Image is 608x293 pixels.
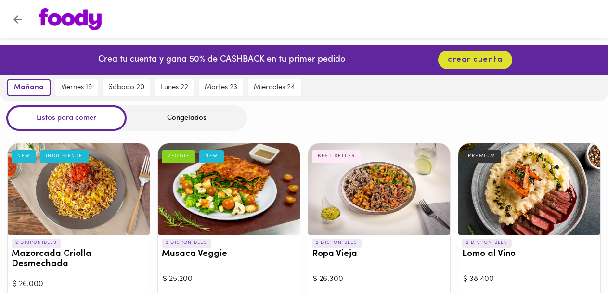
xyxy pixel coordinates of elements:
[248,79,301,96] button: miércoles 24
[40,150,89,163] div: INDULGENTE
[463,274,595,285] div: $ 38.400
[12,239,61,247] p: 2 DISPONIBLES
[103,79,150,96] button: sábado 20
[458,143,600,235] div: Lomo al Vino
[462,249,596,259] h3: Lomo al Vino
[155,79,194,96] button: lunes 22
[55,79,98,96] button: viernes 19
[199,150,224,163] div: NEW
[14,83,44,92] span: mañana
[61,83,92,92] span: viernes 19
[8,143,150,235] div: Mazorcada Criolla Desmechada
[312,239,362,247] p: 2 DISPONIBLES
[162,249,296,259] h3: Musaca Veggie
[162,150,195,163] div: VEGGIE
[199,79,243,96] button: martes 23
[163,274,295,285] div: $ 25.200
[6,105,127,131] div: Listos para comer
[12,249,146,269] h3: Mazorcada Criolla Desmechada
[312,249,446,259] h3: Ropa Vieja
[39,8,102,30] img: logo.png
[462,239,512,247] p: 2 DISPONIBLES
[308,143,450,235] div: Ropa Vieja
[312,150,361,163] div: BEST SELLER
[7,79,51,96] button: mañana
[158,143,300,235] div: Musaca Veggie
[98,54,345,66] p: Crea tu cuenta y gana 50% de CASHBACK en tu primer pedido
[448,55,503,64] span: crear cuenta
[12,150,36,163] div: NEW
[161,83,188,92] span: lunes 22
[108,83,144,92] span: sábado 20
[13,279,145,290] div: $ 26.000
[438,51,512,69] button: crear cuenta
[313,274,445,285] div: $ 26.300
[205,83,237,92] span: martes 23
[254,83,295,92] span: miércoles 24
[162,239,211,247] p: 3 DISPONIBLES
[462,150,501,163] div: PREMIUM
[6,8,29,31] button: Volver
[127,105,247,131] div: Congelados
